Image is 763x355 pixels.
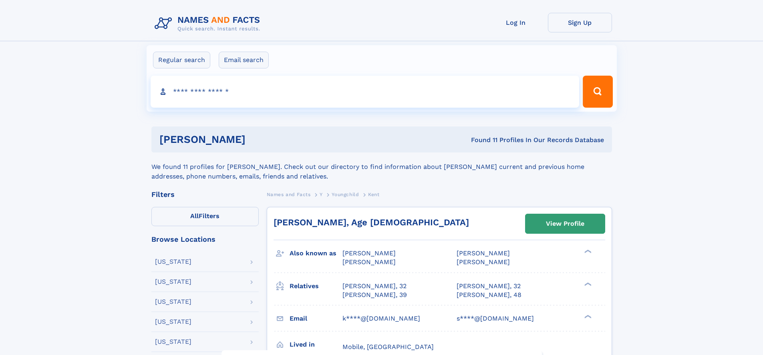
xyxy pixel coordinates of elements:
[155,259,191,265] div: [US_STATE]
[342,249,396,257] span: [PERSON_NAME]
[151,152,612,181] div: We found 11 profiles for [PERSON_NAME]. Check out our directory to find information about [PERSON...
[582,314,592,319] div: ❯
[155,279,191,285] div: [US_STATE]
[342,343,434,351] span: Mobile, [GEOGRAPHIC_DATA]
[151,13,267,34] img: Logo Names and Facts
[151,76,580,108] input: search input
[368,192,379,197] span: Kent
[332,192,359,197] span: Youngchild
[151,207,259,226] label: Filters
[155,339,191,345] div: [US_STATE]
[151,236,259,243] div: Browse Locations
[457,249,510,257] span: [PERSON_NAME]
[267,189,311,199] a: Names and Facts
[190,212,199,220] span: All
[320,192,323,197] span: Y
[274,217,469,227] a: [PERSON_NAME], Age [DEMOGRAPHIC_DATA]
[159,134,358,144] h1: [PERSON_NAME]
[457,258,510,266] span: [PERSON_NAME]
[153,52,210,68] label: Regular search
[583,76,612,108] button: Search Button
[155,299,191,305] div: [US_STATE]
[290,338,342,351] h3: Lived in
[290,312,342,325] h3: Email
[457,282,521,291] a: [PERSON_NAME], 32
[525,214,605,233] a: View Profile
[548,13,612,32] a: Sign Up
[320,189,323,199] a: Y
[457,291,521,299] a: [PERSON_NAME], 48
[582,281,592,287] div: ❯
[155,319,191,325] div: [US_STATE]
[342,291,407,299] a: [PERSON_NAME], 39
[151,191,259,198] div: Filters
[290,247,342,260] h3: Also known as
[546,215,584,233] div: View Profile
[582,249,592,254] div: ❯
[332,189,359,199] a: Youngchild
[342,258,396,266] span: [PERSON_NAME]
[358,136,604,144] div: Found 11 Profiles In Our Records Database
[219,52,269,68] label: Email search
[290,279,342,293] h3: Relatives
[342,282,407,291] a: [PERSON_NAME], 32
[484,13,548,32] a: Log In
